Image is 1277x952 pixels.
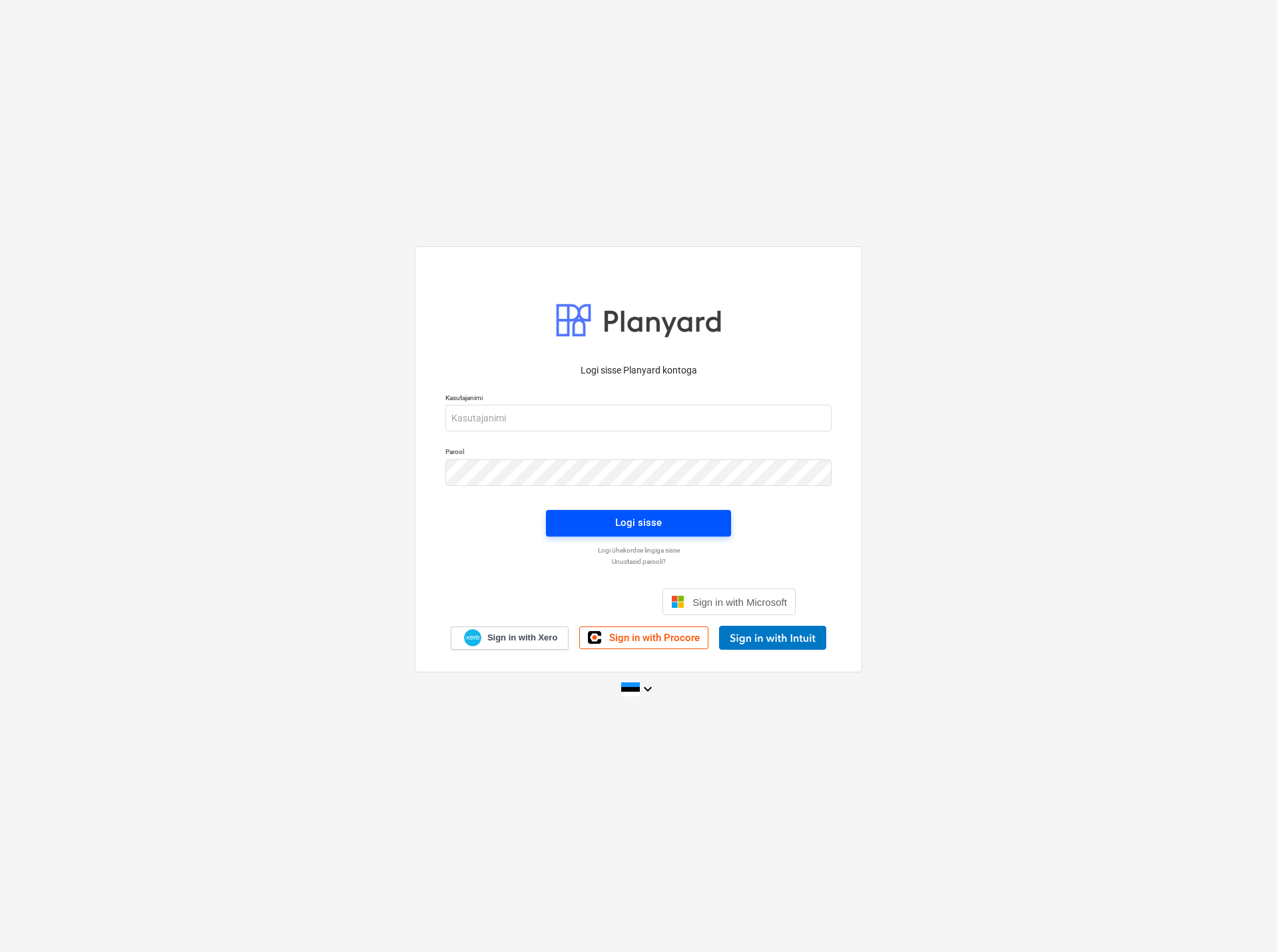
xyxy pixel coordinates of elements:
a: Unustasid parooli? [439,557,838,566]
p: Parool [445,447,832,459]
a: Sign in with Xero [451,626,569,650]
a: Sign in with Procore [579,626,708,649]
span: Sign in with Microsoft [692,596,787,608]
span: Sign in with Procore [609,632,700,644]
iframe: Sisselogimine Google'i nupu abil [475,587,658,616]
img: Microsoft logo [671,595,684,608]
button: Logi sisse [546,510,731,537]
p: Logi sisse Planyard kontoga [445,363,832,377]
span: Sign in with Xero [487,632,557,644]
i: keyboard_arrow_down [640,681,656,697]
a: Logi ühekordse lingiga sisse [439,546,838,555]
p: Kasutajanimi [445,393,832,405]
div: Logi sisse [615,514,662,531]
input: Kasutajanimi [445,405,832,431]
img: Xero logo [464,629,481,647]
